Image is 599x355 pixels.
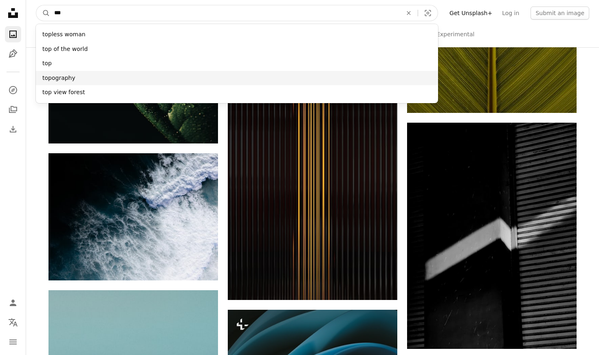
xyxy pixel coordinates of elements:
div: top of the world [36,42,438,57]
a: Explore [5,82,21,98]
button: Submit an image [531,7,589,20]
a: Download History [5,121,21,137]
button: Visual search [418,5,438,21]
button: Menu [5,334,21,350]
img: Crashing ocean wave with white foam and dark water [48,153,218,280]
a: Collections [5,101,21,118]
img: a black and gold background with vertical lines [228,46,397,300]
a: Home — Unsplash [5,5,21,23]
a: Light creates striking lines in a dark corner. [407,232,577,239]
form: Find visuals sitewide [36,5,438,21]
a: Illustrations [5,46,21,62]
a: Get Unsplash+ [445,7,497,20]
img: Light creates striking lines in a dark corner. [407,123,577,349]
a: Log in [497,7,524,20]
div: topography [36,71,438,86]
a: Experimental [436,21,474,47]
a: a black and gold background with vertical lines [228,169,397,176]
button: Search Unsplash [36,5,50,21]
a: Crashing ocean wave with white foam and dark water [48,213,218,220]
div: top [36,56,438,71]
button: Language [5,314,21,331]
div: topless woman [36,27,438,42]
a: Photos [5,26,21,42]
button: Clear [400,5,418,21]
div: top view forest [36,85,438,100]
a: Log in / Sign up [5,295,21,311]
